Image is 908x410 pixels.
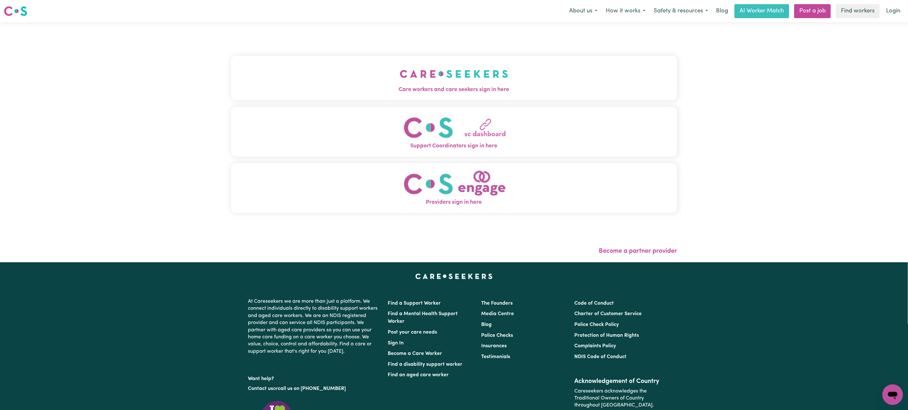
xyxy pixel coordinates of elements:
a: Police Check Policy [574,322,619,327]
p: or [248,383,380,395]
a: Careseekers home page [415,274,493,279]
a: Contact us [248,386,273,391]
a: AI Worker Match [734,4,789,18]
a: Police Checks [481,333,513,338]
a: Sign In [388,341,404,346]
span: Support Coordinators sign in here [231,142,677,150]
span: Care workers and care seekers sign in here [231,86,677,94]
h2: Acknowledgement of Country [574,378,660,385]
a: Testimonials [481,354,510,359]
a: Become a partner provider [599,248,677,254]
a: Insurances [481,343,507,349]
a: Become a Care Worker [388,351,442,356]
a: Post your care needs [388,330,437,335]
button: About us [565,4,602,18]
a: Find a Mental Health Support Worker [388,311,458,324]
button: Support Coordinators sign in here [231,107,677,157]
img: Careseekers logo [4,5,27,17]
p: Want help? [248,373,380,382]
a: Blog [481,322,492,327]
a: Code of Conduct [574,301,614,306]
a: Media Centre [481,311,514,316]
a: NDIS Code of Conduct [574,354,626,359]
p: At Careseekers we are more than just a platform. We connect individuals directly to disability su... [248,295,380,357]
a: Complaints Policy [574,343,616,349]
button: Providers sign in here [231,163,677,213]
a: Login [882,4,904,18]
a: Find a disability support worker [388,362,463,367]
a: Post a job [794,4,831,18]
a: call us on [PHONE_NUMBER] [278,386,346,391]
a: Charter of Customer Service [574,311,642,316]
span: Providers sign in here [231,198,677,207]
a: Protection of Human Rights [574,333,639,338]
a: Blog [712,4,732,18]
button: Safety & resources [650,4,712,18]
a: The Founders [481,301,513,306]
a: Find workers [836,4,880,18]
a: Careseekers logo [4,4,27,18]
button: How it works [602,4,650,18]
button: Care workers and care seekers sign in here [231,56,677,100]
a: Find an aged care worker [388,372,449,378]
iframe: Button to launch messaging window, conversation in progress [883,385,903,405]
a: Find a Support Worker [388,301,441,306]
